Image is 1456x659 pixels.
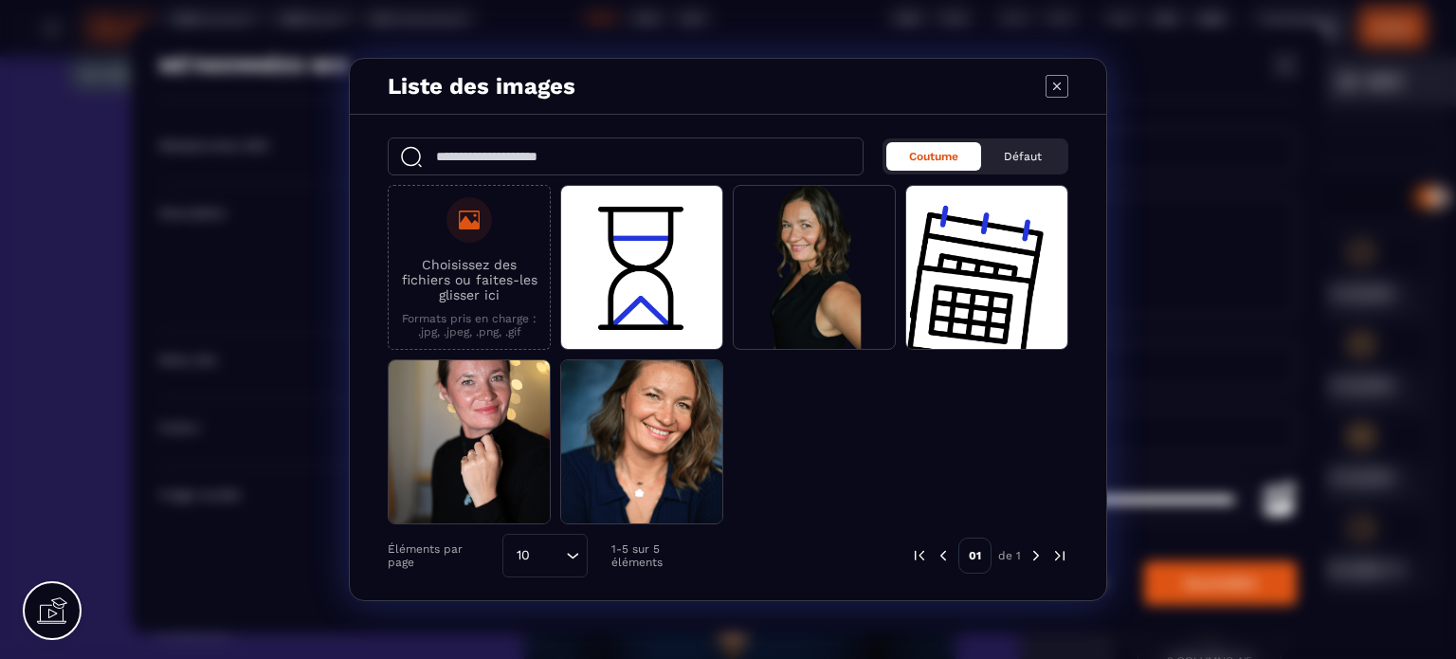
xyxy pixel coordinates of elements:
img: prev [911,547,928,564]
div: Search for option [502,534,588,577]
div: - 4 jours pour réaligner et relancer votre activité. Sans vous trahir et sans vous cramer. [156,428,482,584]
img: prev [935,547,952,564]
i: Entrepreneur.e Atypique [156,430,430,455]
p: Choisissez des fichiers ou faites-les glisser ici [398,257,540,302]
span: 10 [510,545,537,566]
p: 01 [958,538,992,574]
span: Défaut [1004,150,1042,163]
h4: Liste des images [388,73,575,100]
img: next [1051,547,1068,564]
p: Éléments par page [388,542,493,569]
u: Formation offerte - [DATE] au [DATE] [156,317,453,394]
p: de 1 [998,548,1021,563]
span: Alignez. Structurez. Vendez. Respirez. [156,45,404,285]
img: 3786e8fecad328496563371b0cc6909c_684302e9cc8ae_Capturedecran2025-06-06a17.01.55.png [524,33,955,607]
p: 1-5 sur 5 éléments [611,542,715,569]
span: Coutume [909,150,958,163]
p: Formats pris en charge : .jpg, .jpeg, .png, .gif [398,312,540,339]
input: Search for option [537,545,561,566]
img: next [1028,547,1045,564]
